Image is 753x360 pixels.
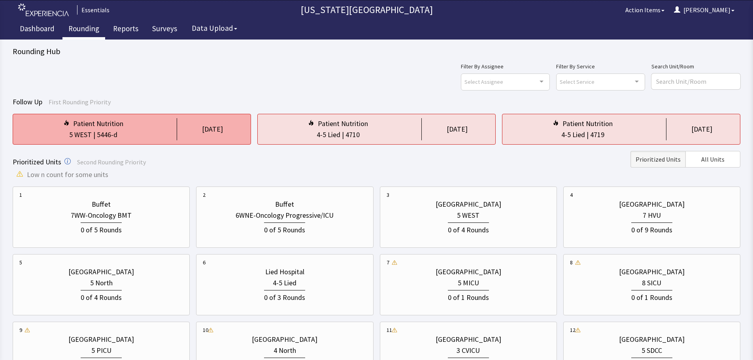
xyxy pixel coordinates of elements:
div: 5 WEST [69,129,92,140]
div: Patient Nutrition [73,118,123,129]
div: Rounding Hub [13,46,740,57]
span: Prioritized Units [636,155,681,164]
button: All Units [685,151,740,168]
span: Select Assignee [464,77,503,86]
div: [GEOGRAPHIC_DATA] [436,334,501,345]
div: [GEOGRAPHIC_DATA] [252,334,317,345]
div: 5 PICU [91,345,111,356]
div: [GEOGRAPHIC_DATA] [619,334,685,345]
div: Patient Nutrition [562,118,613,129]
div: 3 CVICU [457,345,480,356]
div: 6 [203,258,206,266]
div: [DATE] [202,124,223,135]
div: | [92,129,97,140]
a: Surveys [146,20,183,40]
input: Search Unit/Room [651,74,740,89]
div: [GEOGRAPHIC_DATA] [68,334,134,345]
div: 0 of 4 Rounds [81,290,122,303]
span: Low n count for some units [27,169,108,180]
div: 4 North [274,345,296,356]
label: Filter By Service [556,62,645,71]
div: 12 [570,326,576,334]
div: 1 [19,191,22,199]
label: Search Unit/Room [651,62,740,71]
button: Action Items [621,2,669,18]
p: [US_STATE][GEOGRAPHIC_DATA] [113,4,621,16]
span: Prioritized Units [13,157,61,166]
a: Dashboard [14,20,60,40]
div: Lied Hospital [265,266,304,277]
div: 5 North [90,277,113,288]
a: Reports [107,20,144,40]
div: 7 [387,258,389,266]
div: 5 SDCC [642,345,662,356]
div: 4719 [590,129,604,140]
span: First Rounding Priority [49,98,111,106]
div: Patient Nutrition [318,118,368,129]
img: experiencia_logo.png [18,4,69,17]
div: [DATE] [691,124,712,135]
div: | [585,129,590,140]
div: 3 [387,191,389,199]
div: 0 of 9 Rounds [631,222,672,236]
div: [GEOGRAPHIC_DATA] [68,266,134,277]
div: [GEOGRAPHIC_DATA] [436,199,501,210]
div: 0 of 5 Rounds [81,222,122,236]
div: 4-5 Lied [273,277,296,288]
div: 0 of 3 Rounds [264,290,305,303]
div: 0 of 4 Rounds [448,222,489,236]
div: Buffet [92,199,111,210]
button: [PERSON_NAME] [669,2,739,18]
div: Essentials [77,5,109,15]
button: Data Upload [187,21,242,36]
div: 8 SICU [642,277,661,288]
div: [GEOGRAPHIC_DATA] [619,266,685,277]
div: 5 [19,258,22,266]
div: Follow Up [13,96,740,107]
span: All Units [701,155,725,164]
div: 7 HVU [643,210,661,221]
div: [DATE] [447,124,468,135]
div: 7WW-Oncology BMT [71,210,132,221]
div: 0 of 5 Rounds [264,222,305,236]
div: Buffet [275,199,294,210]
label: Filter By Assignee [461,62,550,71]
div: 6WNE-Oncology Progressive/ICU [236,210,334,221]
div: 9 [19,326,22,334]
a: Rounding [62,20,105,40]
div: 0 of 1 Rounds [448,290,489,303]
div: 11 [387,326,392,334]
div: 4 [570,191,573,199]
div: 10 [203,326,208,334]
div: 4-5 Lied [317,129,340,140]
div: 4-5 Lied [561,129,585,140]
div: 5 WEST [457,210,479,221]
div: 0 of 1 Rounds [631,290,672,303]
div: 8 [570,258,573,266]
div: | [340,129,345,140]
span: Select Service [560,77,594,86]
div: 5 MICU [458,277,479,288]
button: Prioritized Units [630,151,685,168]
div: 4710 [345,129,360,140]
div: 2 [203,191,206,199]
span: Second Rounding Priority [77,158,146,166]
div: 5446-d [97,129,117,140]
div: [GEOGRAPHIC_DATA] [619,199,685,210]
div: [GEOGRAPHIC_DATA] [436,266,501,277]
